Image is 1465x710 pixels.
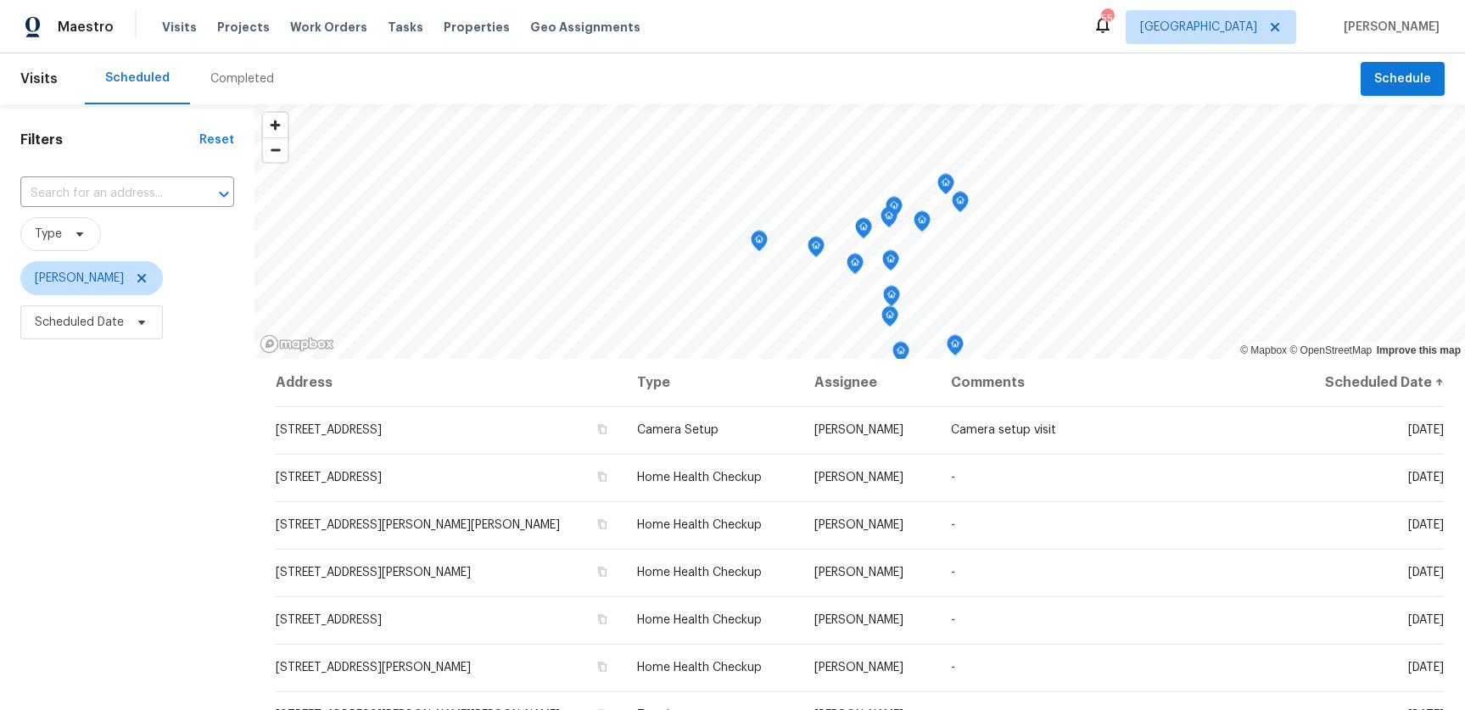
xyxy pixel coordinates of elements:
h1: Filters [20,131,199,148]
canvas: Map [254,104,1465,359]
span: Scheduled Date [35,314,124,331]
a: Improve this map [1377,344,1461,356]
span: [DATE] [1408,424,1444,436]
span: Geo Assignments [530,19,640,36]
span: Home Health Checkup [637,519,762,531]
span: Camera Setup [637,424,719,436]
span: - [951,567,955,579]
span: Projects [217,19,270,36]
div: Map marker [881,306,898,333]
button: Zoom in [263,113,288,137]
span: Home Health Checkup [637,614,762,626]
div: Map marker [886,197,903,223]
span: [GEOGRAPHIC_DATA] [1140,19,1257,36]
button: Schedule [1361,62,1445,97]
div: Completed [210,70,274,87]
span: [STREET_ADDRESS][PERSON_NAME][PERSON_NAME] [276,519,560,531]
div: Map marker [808,237,825,263]
button: Open [212,182,236,206]
span: Visits [20,60,58,98]
span: - [951,662,955,674]
span: [STREET_ADDRESS] [276,472,382,484]
th: Assignee [801,359,937,406]
th: Comments [937,359,1289,406]
span: [DATE] [1408,472,1444,484]
span: [PERSON_NAME] [814,614,903,626]
div: Map marker [937,174,954,200]
div: Map marker [855,218,872,244]
div: Map marker [882,250,899,277]
div: Map marker [952,192,969,218]
span: [STREET_ADDRESS] [276,424,382,436]
span: - [951,519,955,531]
div: Scheduled [105,70,170,87]
button: Copy Address [595,469,610,484]
span: [STREET_ADDRESS][PERSON_NAME] [276,567,471,579]
span: Type [35,226,62,243]
th: Scheduled Date ↑ [1289,359,1445,406]
span: [PERSON_NAME] [1337,19,1440,36]
span: Properties [444,19,510,36]
span: [STREET_ADDRESS][PERSON_NAME] [276,662,471,674]
span: [PERSON_NAME] [35,270,124,287]
button: Copy Address [595,659,610,674]
button: Copy Address [595,612,610,627]
span: [PERSON_NAME] [814,567,903,579]
a: Mapbox homepage [260,334,334,354]
button: Copy Address [595,517,610,532]
a: Mapbox [1240,344,1287,356]
span: [PERSON_NAME] [814,519,903,531]
span: Camera setup visit [951,424,1056,436]
span: [PERSON_NAME] [814,662,903,674]
span: [DATE] [1408,614,1444,626]
div: Map marker [914,211,931,238]
span: Zoom out [263,138,288,162]
span: [DATE] [1408,519,1444,531]
span: Tasks [388,21,423,33]
span: Schedule [1374,69,1431,90]
div: Map marker [881,207,897,233]
div: Reset [199,131,234,148]
span: Maestro [58,19,114,36]
span: Home Health Checkup [637,567,762,579]
a: OpenStreetMap [1289,344,1372,356]
span: [STREET_ADDRESS] [276,614,382,626]
span: [PERSON_NAME] [814,472,903,484]
span: Home Health Checkup [637,662,762,674]
button: Copy Address [595,564,610,579]
th: Type [623,359,802,406]
span: - [951,614,955,626]
span: - [951,472,955,484]
span: Home Health Checkup [637,472,762,484]
span: [PERSON_NAME] [814,424,903,436]
div: 55 [1101,10,1113,27]
div: Map marker [892,342,909,368]
input: Search for an address... [20,181,187,207]
div: Map marker [751,231,768,257]
div: Map marker [947,335,964,361]
span: [DATE] [1408,567,1444,579]
span: Work Orders [290,19,367,36]
span: [DATE] [1408,662,1444,674]
div: Map marker [883,286,900,312]
span: Visits [162,19,197,36]
div: Map marker [847,254,864,280]
button: Zoom out [263,137,288,162]
button: Copy Address [595,422,610,437]
th: Address [275,359,623,406]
